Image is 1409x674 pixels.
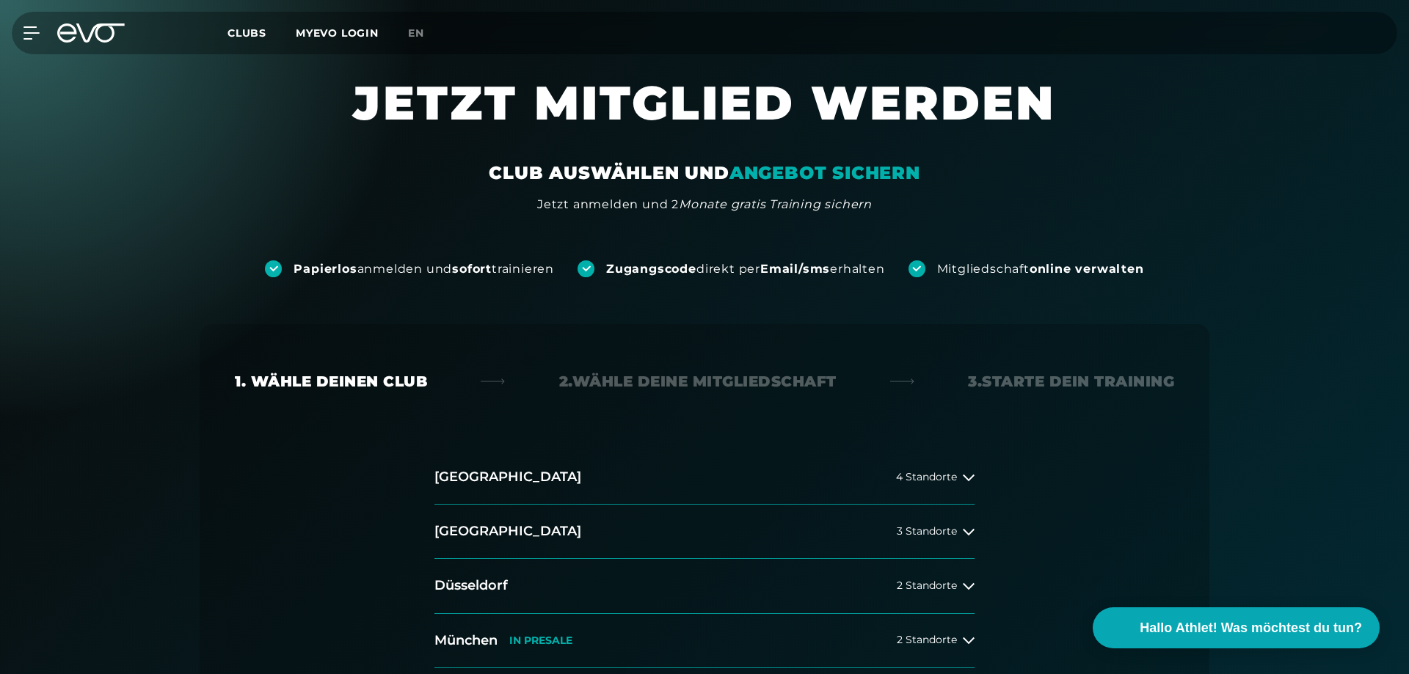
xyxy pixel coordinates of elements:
strong: sofort [452,262,492,276]
div: Jetzt anmelden und 2 [537,196,872,213]
div: CLUB AUSWÄHLEN UND [489,161,920,185]
div: 2. Wähle deine Mitgliedschaft [559,371,837,392]
em: Monate gratis Training sichern [679,197,872,211]
div: 1. Wähle deinen Club [235,371,427,392]
p: IN PRESALE [509,634,572,647]
span: en [408,26,424,40]
span: 2 Standorte [897,580,957,591]
h2: München [434,631,498,650]
div: 3. Starte dein Training [968,371,1174,392]
em: ANGEBOT SICHERN [729,162,920,183]
div: Mitgliedschaft [937,261,1144,277]
div: direkt per erhalten [606,261,884,277]
h2: Düsseldorf [434,576,508,595]
a: Clubs [227,26,296,40]
button: Hallo Athlet! Was möchtest du tun? [1093,607,1380,648]
span: Clubs [227,26,266,40]
button: [GEOGRAPHIC_DATA]4 Standorte [434,450,975,505]
span: Hallo Athlet! Was möchtest du tun? [1140,618,1362,638]
strong: online verwalten [1030,262,1144,276]
h2: [GEOGRAPHIC_DATA] [434,522,581,541]
button: MünchenIN PRESALE2 Standorte [434,614,975,668]
strong: Zugangscode [606,262,696,276]
button: Düsseldorf2 Standorte [434,559,975,613]
div: anmelden und trainieren [294,261,554,277]
span: 4 Standorte [896,472,957,483]
a: MYEVO LOGIN [296,26,379,40]
span: 2 Standorte [897,634,957,645]
a: en [408,25,442,42]
strong: Papierlos [294,262,357,276]
h1: JETZT MITGLIED WERDEN [264,73,1145,161]
button: [GEOGRAPHIC_DATA]3 Standorte [434,505,975,559]
strong: Email/sms [760,262,830,276]
span: 3 Standorte [897,526,957,537]
h2: [GEOGRAPHIC_DATA] [434,468,581,486]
